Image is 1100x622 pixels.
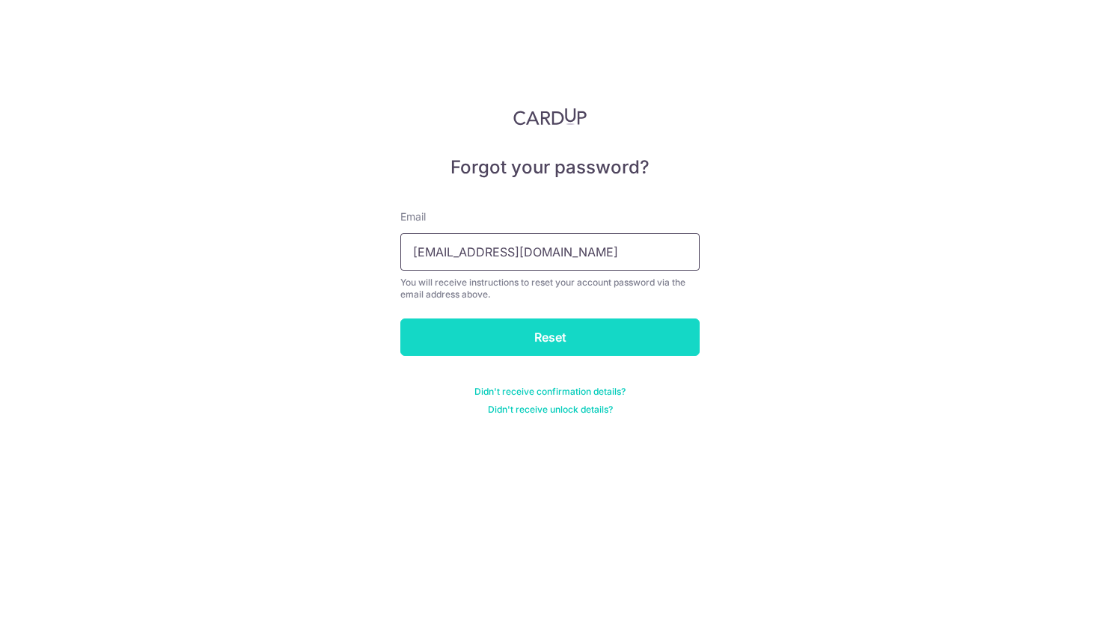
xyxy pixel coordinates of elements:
[400,233,700,271] input: Enter your Email
[400,318,700,356] input: Reset
[474,386,626,398] a: Didn't receive confirmation details?
[488,404,613,416] a: Didn't receive unlock details?
[513,108,587,126] img: CardUp Logo
[400,277,700,301] div: You will receive instructions to reset your account password via the email address above.
[670,243,688,261] keeper-lock: Open Keeper Popup
[400,209,426,224] label: Email
[400,155,700,179] h5: Forgot your password?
